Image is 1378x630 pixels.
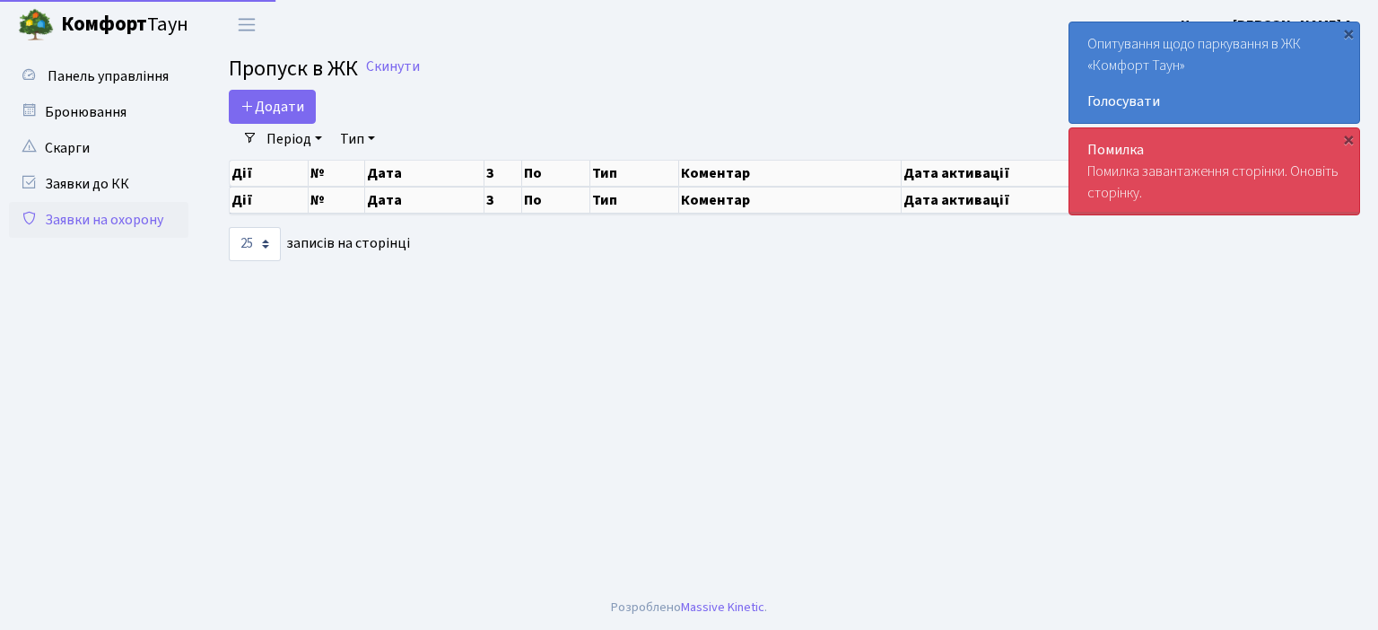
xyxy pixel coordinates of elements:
[590,161,680,186] th: Тип
[902,161,1237,186] th: Дата активації
[1339,130,1357,148] div: ×
[365,187,484,214] th: Дата
[230,187,309,214] th: Дії
[611,598,767,617] div: Розроблено .
[48,66,169,86] span: Панель управління
[679,187,902,214] th: Коментар
[1181,14,1356,36] a: Цитрус [PERSON_NAME] А.
[484,187,522,214] th: З
[9,94,188,130] a: Бронювання
[1087,91,1341,112] a: Голосувати
[9,58,188,94] a: Панель управління
[1339,24,1357,42] div: ×
[240,97,304,117] span: Додати
[1069,128,1359,214] div: Помилка завантаження сторінки. Оновіть сторінку.
[522,161,589,186] th: По
[9,202,188,238] a: Заявки на охорону
[229,227,281,261] select: записів на сторінці
[61,10,147,39] b: Комфорт
[18,7,54,43] img: logo.png
[679,161,902,186] th: Коментар
[590,187,680,214] th: Тип
[522,187,589,214] th: По
[61,10,188,40] span: Таун
[9,166,188,202] a: Заявки до КК
[366,58,420,75] a: Скинути
[681,598,764,617] a: Massive Kinetic
[1181,15,1356,35] b: Цитрус [PERSON_NAME] А.
[365,161,484,186] th: Дата
[229,227,410,261] label: записів на сторінці
[333,124,382,154] a: Тип
[1069,22,1359,123] div: Опитування щодо паркування в ЖК «Комфорт Таун»
[259,124,329,154] a: Період
[229,90,316,124] a: Додати
[309,161,365,186] th: №
[484,161,522,186] th: З
[229,53,358,84] span: Пропуск в ЖК
[1087,140,1144,160] strong: Помилка
[902,187,1237,214] th: Дата активації
[309,187,365,214] th: №
[224,10,269,39] button: Переключити навігацію
[230,161,309,186] th: Дії
[9,130,188,166] a: Скарги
